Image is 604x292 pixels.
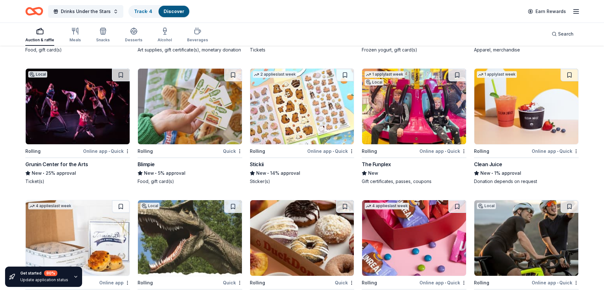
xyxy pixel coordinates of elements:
[307,147,354,155] div: Online app Quick
[474,200,578,276] img: Image for Brielle Cyclery
[362,147,377,155] div: Rolling
[477,71,517,78] div: 1 apply last week
[250,160,264,168] div: Stickii
[474,279,489,287] div: Rolling
[44,270,57,276] div: 80 %
[25,25,54,46] button: Auction & raffle
[362,160,391,168] div: The Funplex
[138,200,242,276] img: Image for Field Station: Dinosaurs
[335,279,354,287] div: Quick
[25,169,130,177] div: 25% approval
[138,178,242,185] div: Food, gift card(s)
[474,178,579,185] div: Donation depends on request
[28,203,73,209] div: 4 applies last week
[138,160,155,168] div: Blimpie
[557,280,558,285] span: •
[474,47,579,53] div: Apparel, merchandise
[333,149,334,154] span: •
[140,203,159,209] div: Local
[250,279,265,287] div: Rolling
[223,147,242,155] div: Quick
[43,171,44,176] span: •
[474,69,578,144] img: Image for Clean Juice
[69,37,81,43] div: Meals
[108,149,110,154] span: •
[155,171,157,176] span: •
[362,178,466,185] div: Gift certificates, passes, coupons
[362,69,466,144] img: Image for The Funplex
[524,6,570,17] a: Earn Rewards
[164,9,184,14] a: Discover
[96,25,110,46] button: Snacks
[20,270,68,276] div: Get started
[365,79,384,85] div: Local
[26,200,130,276] img: Image for Termini Brothers Bakery
[25,37,54,43] div: Auction & raffle
[25,178,130,185] div: Ticket(s)
[187,25,208,46] button: Beverages
[419,279,466,287] div: Online app Quick
[368,169,378,177] span: New
[250,47,354,53] div: Tickets
[362,200,466,276] img: Image for UnReal Candy
[138,69,242,144] img: Image for Blimpie
[445,280,446,285] span: •
[474,147,489,155] div: Rolling
[365,203,409,209] div: 4 applies last week
[83,147,130,155] div: Online app Quick
[138,47,242,53] div: Art supplies, gift certificate(s), monetary donation
[61,8,111,15] span: Drinks Under the Stars
[250,147,265,155] div: Rolling
[158,37,172,43] div: Alcohol
[419,147,466,155] div: Online app Quick
[144,169,154,177] span: New
[250,169,354,177] div: 14% approval
[20,277,68,282] div: Update application status
[362,68,466,185] a: Image for The Funplex1 applylast weekLocalRollingOnline app•QuickThe FunplexNewGift certificates,...
[187,37,208,43] div: Beverages
[547,28,579,40] button: Search
[25,68,130,185] a: Image for Grunin Center for the ArtsLocalRollingOnline app•QuickGrunin Center for the ArtsNew•25%...
[96,37,110,43] div: Snacks
[480,169,490,177] span: New
[128,5,190,18] button: Track· 4Discover
[125,25,142,46] button: Desserts
[25,160,88,168] div: Grunin Center for the Arts
[474,169,579,177] div: 1% approval
[532,279,579,287] div: Online app Quick
[250,200,354,276] img: Image for Duck Donuts
[250,69,354,144] img: Image for Stickii
[138,68,242,185] a: Image for BlimpieRollingQuickBlimpieNew•5% approvalFood, gift card(s)
[134,9,152,14] a: Track· 4
[48,5,123,18] button: Drinks Under the Stars
[267,171,269,176] span: •
[125,37,142,43] div: Desserts
[474,68,579,185] a: Image for Clean Juice1 applylast weekRollingOnline app•QuickClean JuiceNew•1% approvalDonation de...
[477,203,496,209] div: Local
[25,147,41,155] div: Rolling
[138,147,153,155] div: Rolling
[362,279,377,287] div: Rolling
[474,160,502,168] div: Clean Juice
[362,47,466,53] div: Frozen yogurt, gift card(s)
[445,149,446,154] span: •
[138,279,153,287] div: Rolling
[25,47,130,53] div: Food, gift card(s)
[250,178,354,185] div: Sticker(s)
[25,4,43,19] a: Home
[138,169,242,177] div: 5% approval
[250,68,354,185] a: Image for Stickii2 applieslast weekRollingOnline app•QuickStickiiNew•14% approvalSticker(s)
[558,30,574,38] span: Search
[532,147,579,155] div: Online app Quick
[253,71,297,78] div: 2 applies last week
[99,279,130,287] div: Online app
[223,279,242,287] div: Quick
[28,71,47,78] div: Local
[256,169,266,177] span: New
[69,25,81,46] button: Meals
[158,25,172,46] button: Alcohol
[492,171,493,176] span: •
[26,69,130,144] img: Image for Grunin Center for the Arts
[557,149,558,154] span: •
[365,71,405,78] div: 1 apply last week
